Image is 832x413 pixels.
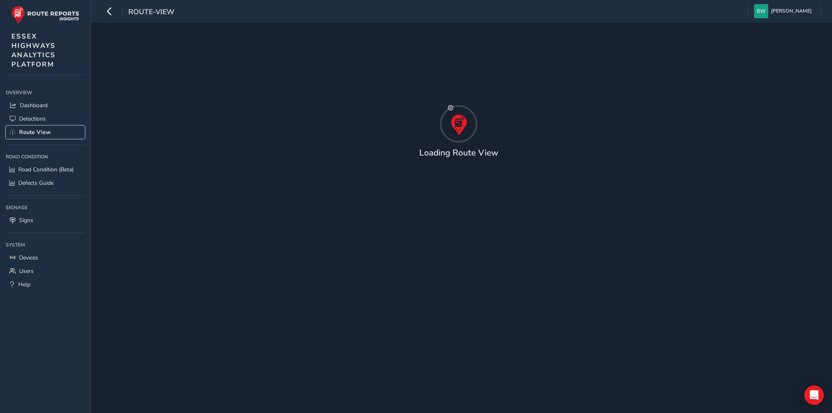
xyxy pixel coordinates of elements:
[18,166,74,173] span: Road Condition (Beta)
[6,214,85,227] a: Signs
[754,4,768,18] img: diamond-layout
[771,4,812,18] span: [PERSON_NAME]
[754,4,815,18] button: [PERSON_NAME]
[6,163,85,176] a: Road Condition (Beta)
[6,99,85,112] a: Dashboard
[804,385,824,405] div: Open Intercom Messenger
[6,201,85,214] div: Signage
[18,179,54,187] span: Defects Guide
[11,6,79,24] img: rr logo
[19,128,51,136] span: Route View
[20,102,48,109] span: Dashboard
[18,281,30,288] span: Help
[128,7,174,18] span: route-view
[6,125,85,139] a: Route View
[419,148,498,158] h4: Loading Route View
[11,32,56,69] span: ESSEX HIGHWAYS ANALYTICS PLATFORM
[6,278,85,291] a: Help
[6,112,85,125] a: Detections
[19,267,34,275] span: Users
[6,86,85,99] div: Overview
[19,115,46,123] span: Detections
[6,239,85,251] div: System
[19,216,33,224] span: Signs
[19,254,38,262] span: Devices
[6,176,85,190] a: Defects Guide
[6,264,85,278] a: Users
[6,151,85,163] div: Road Condition
[6,251,85,264] a: Devices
